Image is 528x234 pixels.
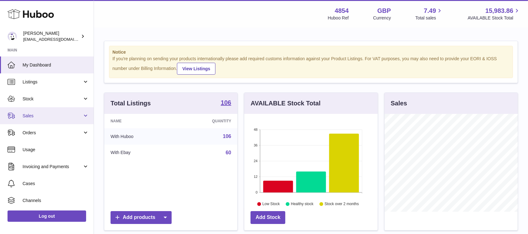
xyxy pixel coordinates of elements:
span: Stock [23,96,82,102]
th: Quantity [174,114,237,128]
text: Low Stock [262,202,280,206]
h3: Sales [391,99,407,108]
strong: 106 [221,99,231,106]
span: 15,983.86 [485,7,513,15]
span: Invoicing and Payments [23,164,82,170]
text: 36 [254,143,258,147]
div: If you're planning on sending your products internationally please add required customs informati... [112,56,510,75]
span: 7.49 [424,7,436,15]
text: 24 [254,159,258,163]
img: jimleo21@yahoo.gr [8,32,17,41]
strong: 4854 [335,7,349,15]
a: 106 [221,99,231,107]
a: 60 [226,150,231,155]
text: 0 [256,190,258,194]
h3: Total Listings [111,99,151,108]
span: Total sales [415,15,443,21]
span: Cases [23,181,89,187]
a: Add Stock [251,211,285,224]
th: Name [104,114,174,128]
a: 15,983.86 AVAILABLE Stock Total [468,7,520,21]
h3: AVAILABLE Stock Total [251,99,320,108]
div: Currency [373,15,391,21]
span: AVAILABLE Stock Total [468,15,520,21]
span: Usage [23,147,89,153]
a: 7.49 Total sales [415,7,443,21]
text: Stock over 2 months [325,202,359,206]
span: Channels [23,198,89,204]
span: My Dashboard [23,62,89,68]
a: View Listings [177,63,215,75]
div: [PERSON_NAME] [23,30,80,42]
text: 12 [254,175,258,178]
a: 106 [223,134,231,139]
span: [EMAIL_ADDRESS][DOMAIN_NAME] [23,37,92,42]
text: 48 [254,128,258,131]
strong: GBP [377,7,391,15]
strong: Notice [112,49,510,55]
a: Add products [111,211,172,224]
span: Orders [23,130,82,136]
div: Huboo Ref [328,15,349,21]
span: Sales [23,113,82,119]
td: With Huboo [104,128,174,145]
td: With Ebay [104,145,174,161]
span: Listings [23,79,82,85]
text: Healthy stock [291,202,314,206]
a: Log out [8,210,86,222]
